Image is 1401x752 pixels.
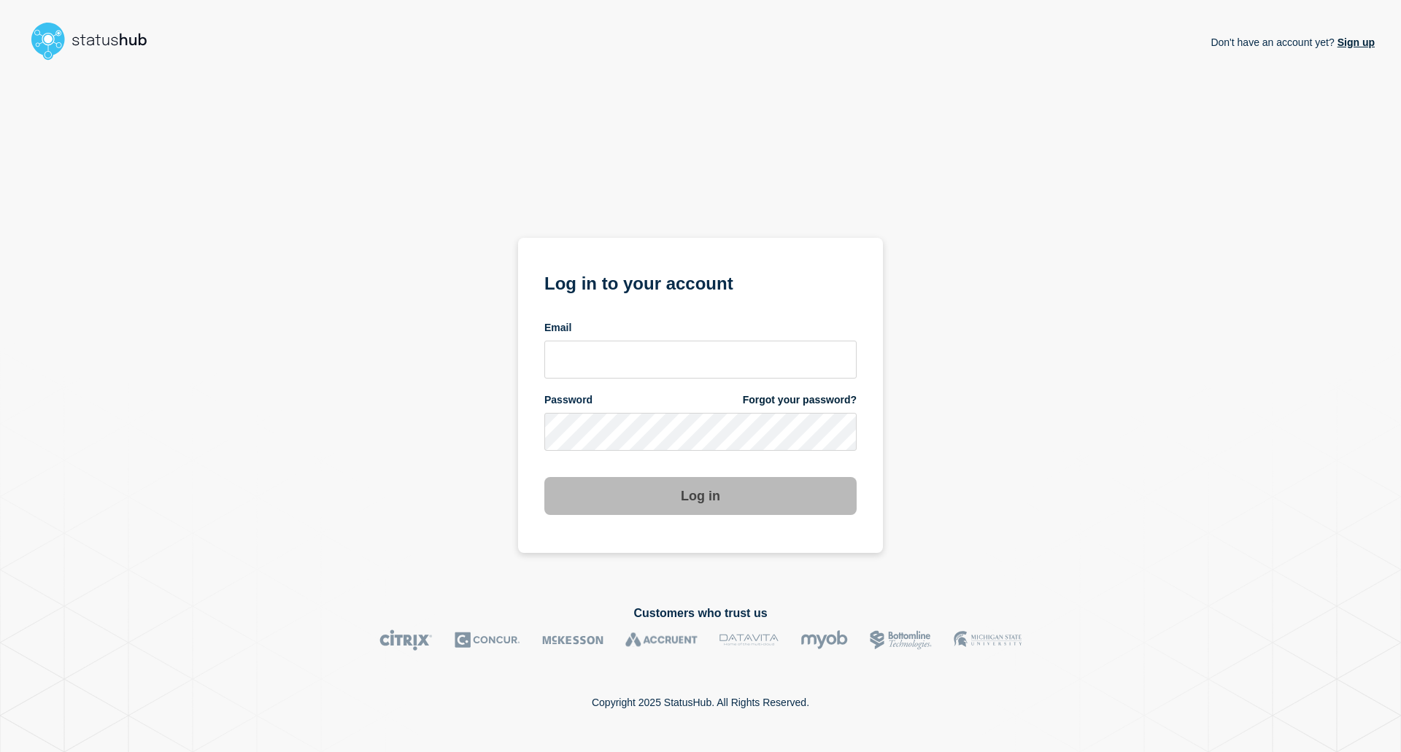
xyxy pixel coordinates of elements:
[870,629,932,651] img: Bottomline logo
[26,607,1375,620] h2: Customers who trust us
[954,629,1022,651] img: MSU logo
[544,413,857,451] input: password input
[544,393,593,407] span: Password
[544,341,857,379] input: email input
[26,18,165,64] img: StatusHub logo
[379,629,433,651] img: Citrix logo
[719,629,779,651] img: DataVita logo
[625,629,698,651] img: Accruent logo
[800,629,848,651] img: myob logo
[544,477,857,515] button: Log in
[592,697,809,708] p: Copyright 2025 StatusHub. All Rights Reserved.
[542,629,603,651] img: McKesson logo
[1211,25,1375,60] p: Don't have an account yet?
[1335,36,1375,48] a: Sign up
[544,321,571,335] span: Email
[544,268,857,295] h1: Log in to your account
[743,393,857,407] a: Forgot your password?
[455,629,520,651] img: Concur logo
